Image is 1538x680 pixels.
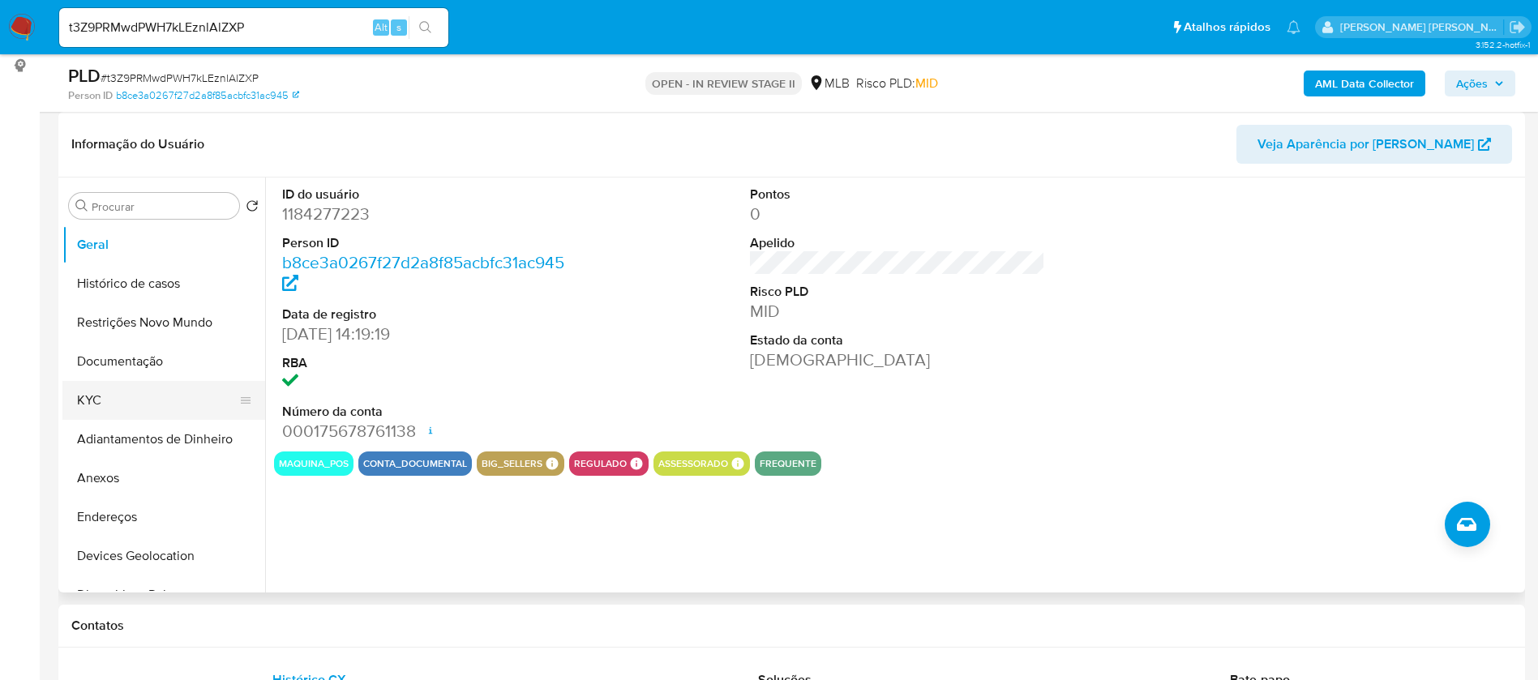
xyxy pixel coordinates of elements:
button: assessorado [658,460,728,467]
a: b8ce3a0267f27d2a8f85acbfc31ac945 [282,250,564,297]
dt: Número da conta [282,403,578,421]
button: Ações [1445,71,1515,96]
span: Ações [1456,71,1488,96]
b: PLD [68,62,101,88]
p: renata.fdelgado@mercadopago.com.br [1340,19,1504,35]
dd: [DATE] 14:19:19 [282,323,578,345]
button: frequente [760,460,816,467]
button: conta_documental [363,460,467,467]
button: Dispositivos Point [62,575,265,614]
dd: MID [750,300,1046,323]
button: KYC [62,381,252,420]
dt: Person ID [282,234,578,252]
dt: Data de registro [282,306,578,323]
span: 3.152.2-hotfix-1 [1476,38,1530,51]
dt: RBA [282,354,578,372]
button: search-icon [409,16,442,39]
button: Veja Aparência por [PERSON_NAME] [1236,125,1512,164]
p: OPEN - IN REVIEW STAGE II [645,72,802,95]
button: maquina_pos [279,460,349,467]
dt: ID do usuário [282,186,578,203]
b: AML Data Collector [1315,71,1414,96]
button: Devices Geolocation [62,537,265,575]
button: regulado [574,460,627,467]
dd: 0 [750,203,1046,225]
b: Person ID [68,88,113,103]
span: Veja Aparência por [PERSON_NAME] [1257,125,1474,164]
button: Documentação [62,342,265,381]
dd: 1184277223 [282,203,578,225]
dd: 000175678761138 [282,420,578,443]
button: Geral [62,225,265,264]
button: Histórico de casos [62,264,265,303]
button: Adiantamentos de Dinheiro [62,420,265,459]
button: Retornar ao pedido padrão [246,199,259,217]
dt: Risco PLD [750,283,1046,301]
a: b8ce3a0267f27d2a8f85acbfc31ac945 [116,88,299,103]
button: Procurar [75,199,88,212]
span: Alt [375,19,388,35]
input: Procurar [92,199,233,214]
span: Risco PLD: [856,75,938,92]
a: Sair [1509,19,1526,36]
button: Restrições Novo Mundo [62,303,265,342]
span: MID [915,74,938,92]
div: MLB [808,75,850,92]
dt: Estado da conta [750,331,1046,349]
dt: Pontos [750,186,1046,203]
button: AML Data Collector [1304,71,1425,96]
button: Anexos [62,459,265,498]
dt: Apelido [750,234,1046,252]
a: Notificações [1287,20,1300,34]
h1: Informação do Usuário [71,136,204,152]
span: s [396,19,401,35]
span: Atalhos rápidos [1184,19,1270,36]
button: big_sellers [482,460,542,467]
span: # t3Z9PRMwdPWH7kLEznlAlZXP [101,70,259,86]
button: Endereços [62,498,265,537]
h1: Contatos [71,618,1512,634]
dd: [DEMOGRAPHIC_DATA] [750,349,1046,371]
input: Pesquise usuários ou casos... [59,17,448,38]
